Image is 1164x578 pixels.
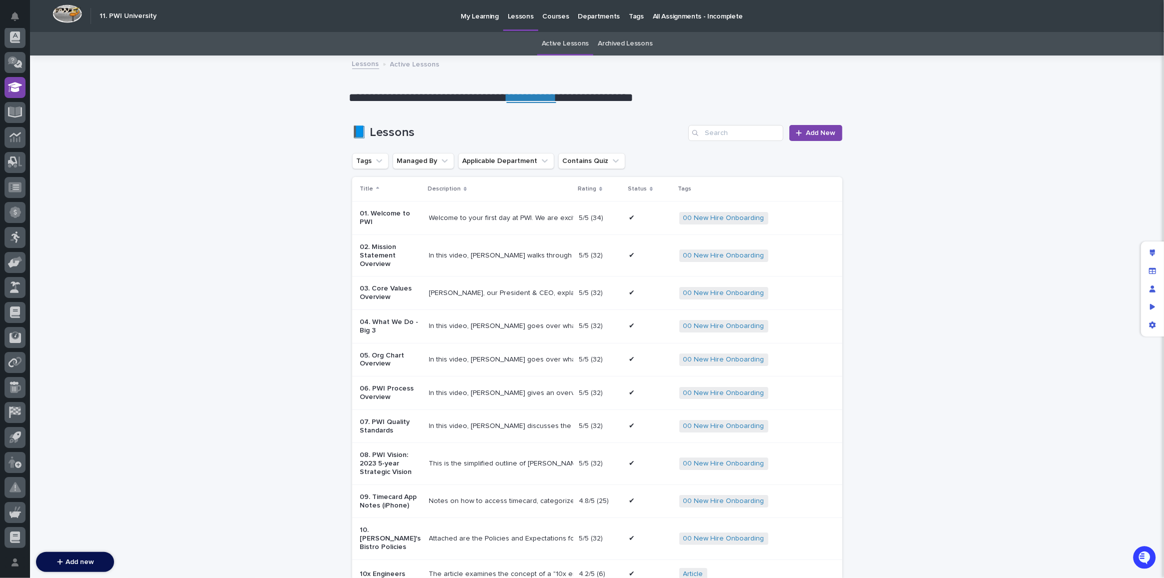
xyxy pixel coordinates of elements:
[579,353,605,364] p: 5/5 (32)
[1143,298,1161,316] div: Preview as
[678,183,692,194] p: Tags
[429,389,571,397] div: In this video, [PERSON_NAME] gives an overview of the PWI process from Marketing to Production to...
[26,80,165,90] input: Clear
[429,289,571,297] div: [PERSON_NAME], our President & CEO, explains each of the 10 Core Values that PWI lives by day in ...
[429,459,571,468] div: This is the simplified outline of [PERSON_NAME] vision for PWI for the next 5 years through 2027.
[579,420,605,430] p: 5/5 (32)
[352,125,685,140] h1: 📘 Lessons
[10,111,28,129] img: 1736555164131-43832dd5-751b-4058-ba23-39d91318e5a0
[393,153,454,169] button: Managed By
[629,320,637,330] p: ✔
[352,376,1073,410] tr: 06. PWI Process OverviewIn this video, [PERSON_NAME] gives an overview of the PWI process from Ma...
[360,418,421,435] p: 07. PWI Quality Standards
[578,183,597,194] p: Rating
[429,497,571,505] div: Notes on how to access timecard, categorize time, and download app to home screen. (iPhone)
[6,156,59,174] a: 📖Help Docs
[429,322,571,330] div: In this video, [PERSON_NAME] goes over what we like to call the "Big 3". This encompasses all of ...
[683,251,764,260] a: 00 New Hire Onboarding
[34,121,127,129] div: We're available if you need us!
[360,384,421,401] p: 06. PWI Process Overview
[1132,545,1159,572] iframe: Open customer support
[10,9,30,29] img: Stacker
[683,289,764,297] a: 00 New Hire Onboarding
[352,234,1073,276] tr: 02. Mission Statement OverviewIn this video, [PERSON_NAME] walks through the mission statement of...
[458,153,554,169] button: Applicable Department
[683,389,764,397] a: 00 New Hire Onboarding
[352,484,1073,518] tr: 09. Timecard App Notes (iPhone)Notes on how to access timecard, categorize time, and download app...
[100,12,157,20] h2: 11. PWI University
[683,355,764,364] a: 00 New Hire Onboarding
[352,57,379,69] a: Lessons
[579,532,605,543] p: 5/5 (32)
[5,6,26,27] button: Notifications
[360,451,421,476] p: 08. PWI Vision: 2023 5-year Strategic Vision
[352,276,1073,310] tr: 03. Core Values Overview[PERSON_NAME], our President & CEO, explains each of the 10 Core Values t...
[629,249,637,260] p: ✔
[360,209,421,226] p: 01. Welcome to PWI
[629,495,637,505] p: ✔
[10,39,182,55] p: Welcome 👋
[688,125,783,141] input: Search
[429,251,571,260] div: In this video, [PERSON_NAME] walks through the mission statement of PWI.
[806,129,836,136] span: Add New
[352,443,1073,484] tr: 08. PWI Vision: 2023 5-year Strategic VisionThis is the simplified outline of [PERSON_NAME] visio...
[628,183,647,194] p: Status
[352,309,1073,343] tr: 04. What We Do - Big 3In this video, [PERSON_NAME] goes over what we like to call the "Big 3". Th...
[352,518,1073,559] tr: 10. [PERSON_NAME]'s Bistro PoliciesAttached are the Policies and Expectations for using the Bistr...
[1143,244,1161,262] div: Edit layout
[579,249,605,260] p: 5/5 (32)
[360,351,421,368] p: 05. Org Chart Overview
[683,459,764,468] a: 00 New Hire Onboarding
[170,114,182,126] button: Start new chat
[629,287,637,297] p: ✔
[429,534,571,543] div: Attached are the Policies and Expectations for using the Bistro. Please read them thoroughly. You...
[352,409,1073,443] tr: 07. PWI Quality StandardsIn this video, [PERSON_NAME] discusses the standard quality we expect he...
[429,214,571,222] div: Welcome to your first day at PWI. We are excited to have you joing the team!
[53,4,82,23] img: Workspace Logo
[352,201,1073,235] tr: 01. Welcome to PWIWelcome to your first day at PWI. We are excited to have you joing the team! 5/...
[579,387,605,397] p: 5/5 (32)
[10,55,182,71] p: How can we help?
[579,495,611,505] p: 4.8/5 (25)
[71,184,121,192] a: Powered byPylon
[390,58,440,69] p: Active Lessons
[100,185,121,192] span: Pylon
[360,493,421,510] p: 09. Timecard App Notes (iPhone)
[558,153,625,169] button: Contains Quiz
[352,153,389,169] button: Tags
[789,125,842,141] a: Add New
[579,320,605,330] p: 5/5 (32)
[579,212,606,222] p: 5/5 (34)
[13,12,26,28] div: Notifications
[1143,280,1161,298] div: Manage users
[36,552,114,572] button: Add new
[360,318,421,335] p: 04. What We Do - Big 3
[683,534,764,543] a: 00 New Hire Onboarding
[429,355,571,364] div: In this video, [PERSON_NAME] goes over what each org chart color represents and explains the role...
[360,526,421,551] p: 10. [PERSON_NAME]'s Bistro Policies
[360,284,421,301] p: 03. Core Values Overview
[629,532,637,543] p: ✔
[429,422,571,430] div: In this video, [PERSON_NAME] discusses the standard quality we expect here at PWI.
[360,183,374,194] p: Title
[10,161,18,169] div: 📖
[1143,262,1161,280] div: Manage fields and data
[542,32,589,55] a: Active Lessons
[629,420,637,430] p: ✔
[629,212,637,222] p: ✔
[34,111,164,121] div: Start new chat
[683,422,764,430] a: 00 New Hire Onboarding
[683,497,764,505] a: 00 New Hire Onboarding
[360,243,421,268] p: 02. Mission Statement Overview
[428,183,461,194] p: Description
[579,457,605,468] p: 5/5 (32)
[1143,316,1161,334] div: App settings
[629,387,637,397] p: ✔
[629,457,637,468] p: ✔
[683,322,764,330] a: 00 New Hire Onboarding
[352,343,1073,376] tr: 05. Org Chart OverviewIn this video, [PERSON_NAME] goes over what each org chart color represents...
[579,287,605,297] p: 5/5 (32)
[20,160,55,170] span: Help Docs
